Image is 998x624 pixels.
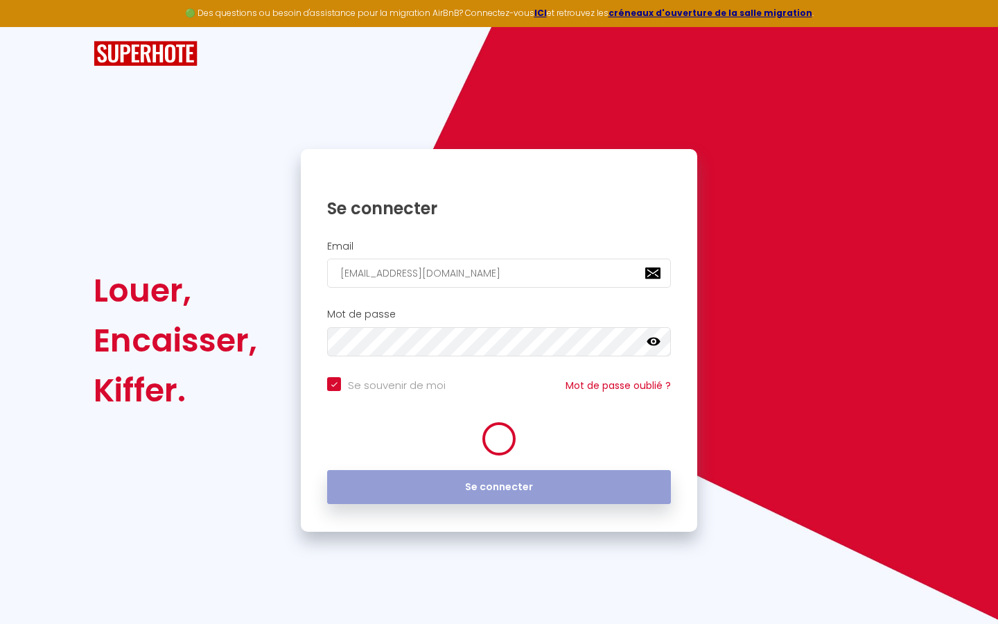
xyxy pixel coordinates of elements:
input: Ton Email [327,259,671,288]
button: Se connecter [327,470,671,505]
img: SuperHote logo [94,41,198,67]
h2: Email [327,241,671,252]
a: Mot de passe oublié ? [566,379,671,392]
h2: Mot de passe [327,309,671,320]
a: ICI [534,7,547,19]
h1: Se connecter [327,198,671,219]
button: Ouvrir le widget de chat LiveChat [11,6,53,47]
div: Kiffer. [94,365,257,415]
a: créneaux d'ouverture de la salle migration [609,7,812,19]
div: Louer, [94,266,257,315]
div: Encaisser, [94,315,257,365]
